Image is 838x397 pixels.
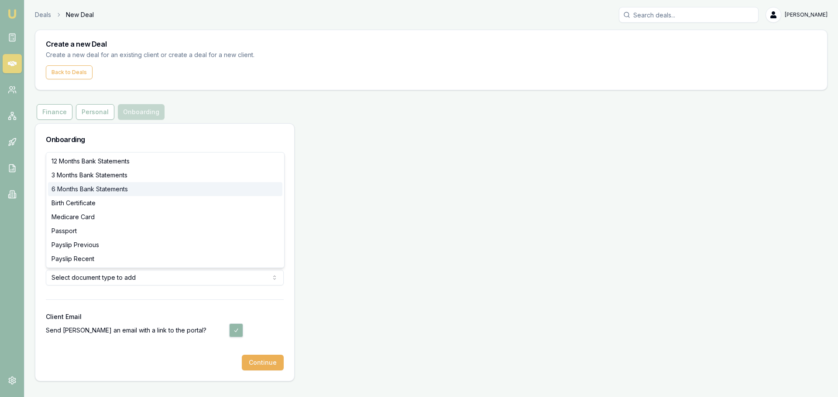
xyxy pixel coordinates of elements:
[52,171,127,180] span: 3 Months Bank Statements
[52,213,95,221] span: Medicare Card
[52,227,77,235] span: Passport
[52,254,94,263] span: Payslip Recent
[52,185,128,193] span: 6 Months Bank Statements
[52,199,96,207] span: Birth Certificate
[52,157,130,166] span: 12 Months Bank Statements
[52,241,99,249] span: Payslip Previous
